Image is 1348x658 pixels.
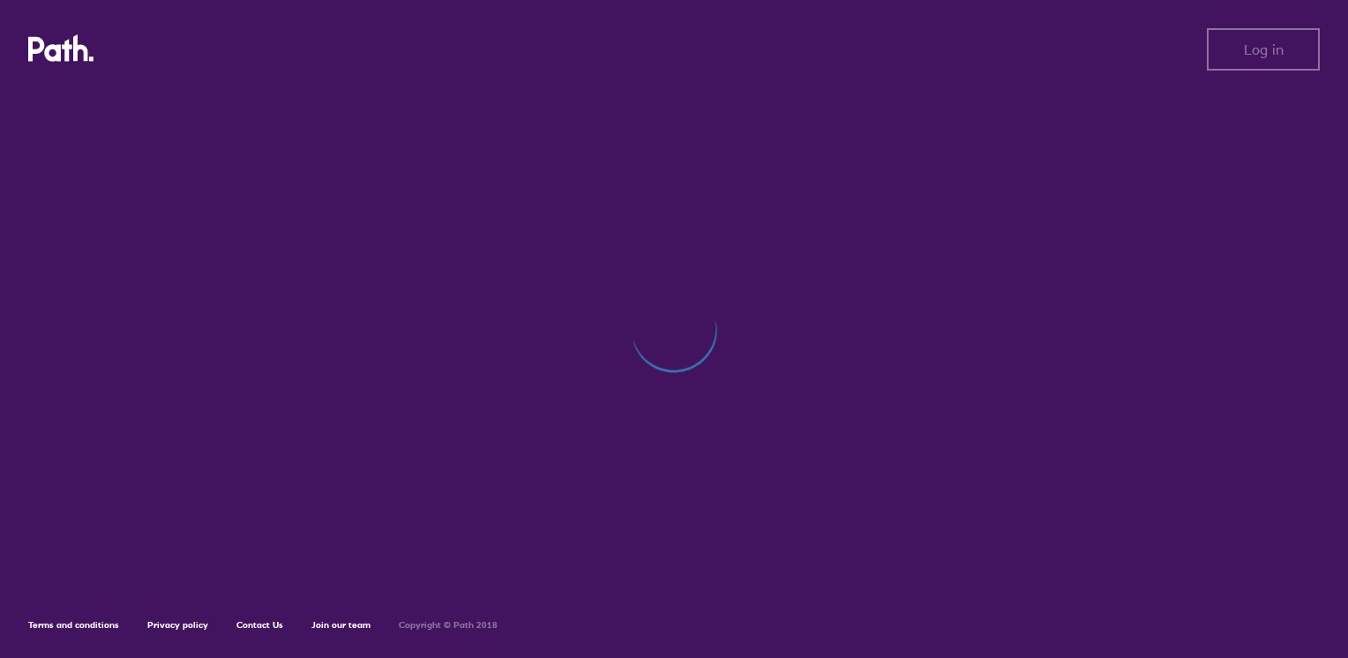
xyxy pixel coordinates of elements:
button: Log in [1207,28,1320,71]
a: Terms and conditions [28,619,119,631]
span: Log in [1244,41,1284,57]
h6: Copyright © Path 2018 [399,620,498,631]
a: Join our team [311,619,371,631]
a: Privacy policy [147,619,208,631]
a: Contact Us [236,619,283,631]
